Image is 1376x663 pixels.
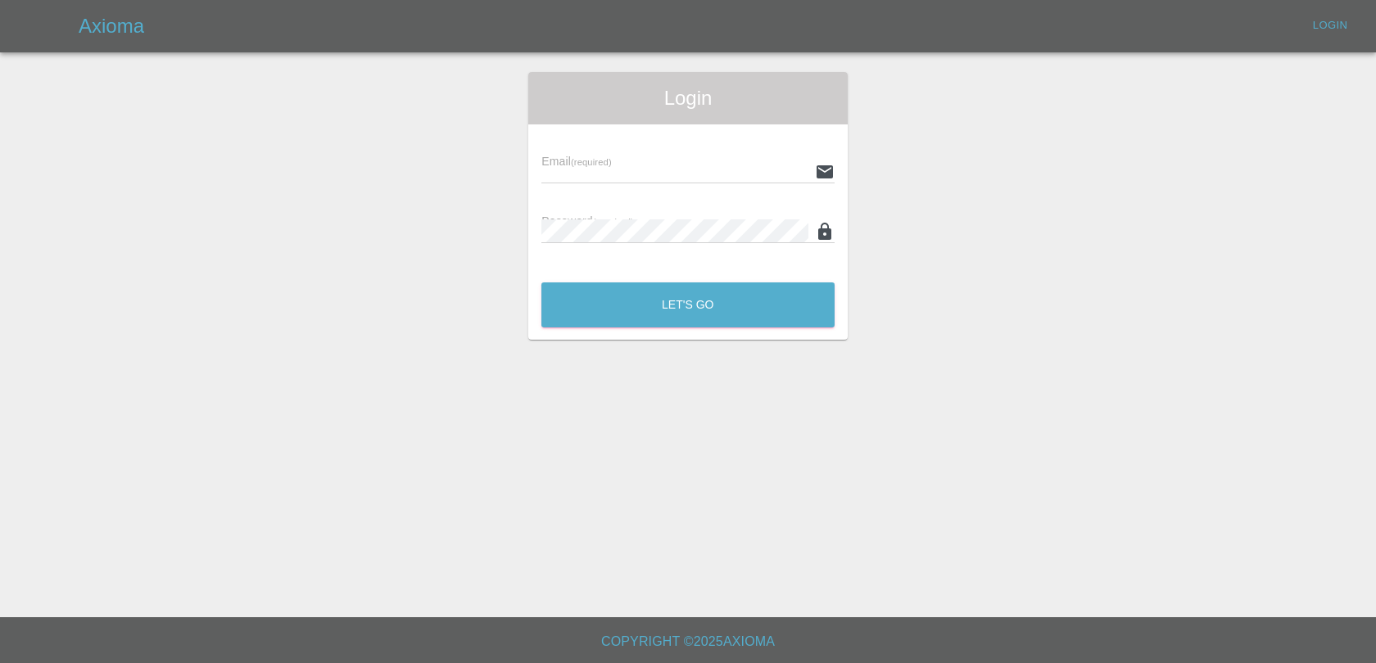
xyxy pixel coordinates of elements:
[593,217,634,227] small: (required)
[541,155,611,168] span: Email
[1304,13,1356,38] a: Login
[541,85,835,111] span: Login
[541,214,633,228] span: Password
[13,630,1363,653] h6: Copyright © 2025 Axioma
[79,13,144,39] h5: Axioma
[571,157,612,167] small: (required)
[541,282,835,327] button: Let's Go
